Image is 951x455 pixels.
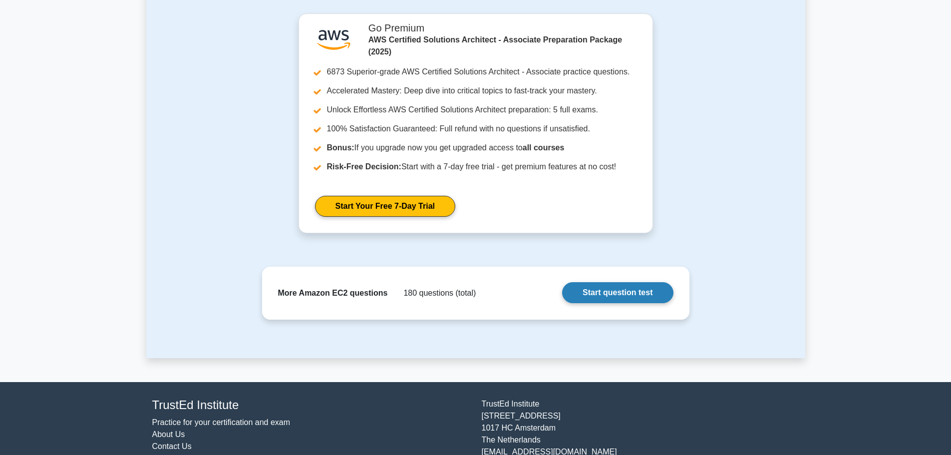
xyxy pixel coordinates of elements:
[152,418,291,427] a: Practice for your certification and exam
[152,398,470,413] h4: TrustEd Institute
[562,282,673,303] a: Start question test
[278,287,388,299] div: More Amazon EC2 questions
[152,442,192,451] a: Contact Us
[399,287,476,299] div: 180 questions (total)
[315,196,455,217] a: Start Your Free 7-Day Trial
[152,430,185,439] a: About Us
